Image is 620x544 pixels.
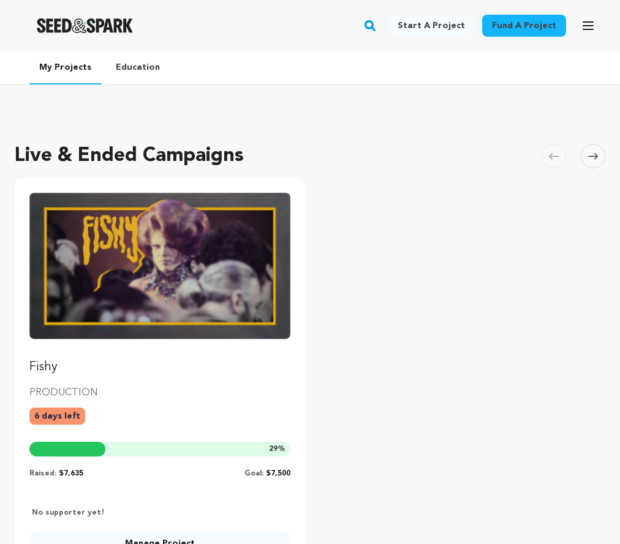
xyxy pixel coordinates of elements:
[29,359,290,376] p: Fishy
[269,444,285,454] span: %
[388,15,475,37] a: Start a project
[29,508,105,518] p: No supporter yet!
[29,51,101,84] a: My Projects
[29,386,290,400] p: PRODUCTION
[29,193,290,376] a: Fund Fishy
[29,470,56,477] span: Raised:
[15,141,244,171] h2: Live & Ended Campaigns
[37,18,133,33] img: Seed&Spark Logo Dark Mode
[106,51,170,83] a: Education
[266,470,290,477] span: $7,500
[244,470,263,477] span: Goal:
[269,445,278,453] span: 29
[29,408,85,425] p: 6 days left
[37,18,133,33] a: Seed&Spark Homepage
[59,470,83,477] span: $7,635
[482,15,566,37] a: Fund a project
